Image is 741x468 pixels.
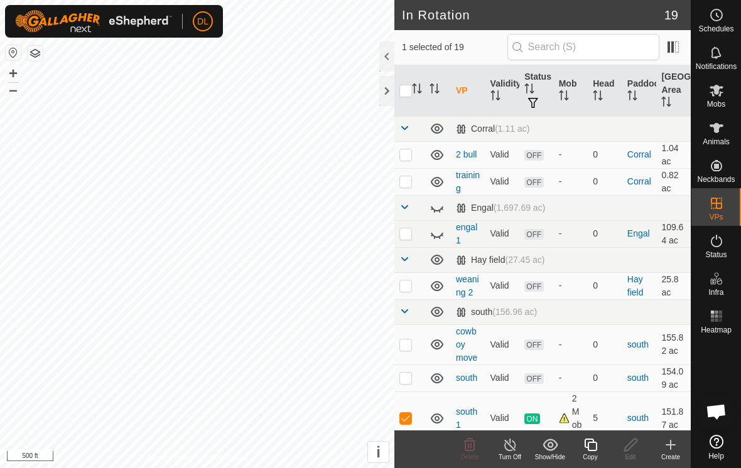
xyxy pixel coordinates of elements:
td: 0 [588,141,622,168]
span: 19 [664,6,678,24]
a: 2 bull [456,149,477,159]
a: training [456,170,480,193]
a: cowboy move [456,326,477,363]
span: OFF [524,229,543,240]
div: Hay field [456,255,545,265]
span: OFF [524,373,543,384]
span: Help [708,452,724,460]
td: Valid [485,168,520,195]
a: Engal [627,228,650,238]
button: Map Layers [28,46,43,61]
input: Search (S) [507,34,659,60]
div: Engal [456,203,545,213]
span: Notifications [696,63,737,70]
img: Gallagher Logo [15,10,172,33]
span: OFF [524,177,543,188]
span: Delete [461,454,479,460]
span: OFF [524,150,543,161]
span: Neckbands [697,176,735,183]
p-sorticon: Activate to sort [661,98,671,109]
td: 155.82 ac [656,324,691,364]
h2: In Rotation [402,8,664,23]
td: 0 [588,220,622,247]
a: Contact Us [210,452,247,463]
a: Corral [627,176,651,186]
p-sorticon: Activate to sort [559,92,569,102]
span: DL [197,15,208,28]
a: south 1 [456,407,477,430]
div: 2 Mobs [559,392,583,445]
div: Edit [610,452,651,462]
a: south [627,413,649,423]
td: 5 [588,391,622,445]
td: 109.64 ac [656,220,691,247]
p-sorticon: Activate to sort [412,85,422,95]
th: Validity [485,65,520,117]
div: south [456,307,537,317]
td: 1.04 ac [656,141,691,168]
span: (156.96 ac) [492,307,537,317]
span: Heatmap [701,326,732,334]
td: 0 [588,324,622,364]
td: 151.87 ac [656,391,691,445]
a: Hay field [627,274,644,297]
span: Infra [708,289,723,296]
th: Mob [554,65,588,117]
td: 0 [588,364,622,391]
div: - [559,338,583,351]
span: Status [705,251,727,258]
span: Animals [703,138,730,146]
a: south [627,373,649,383]
span: i [376,444,381,460]
button: – [6,82,21,97]
div: - [559,279,583,292]
div: Turn Off [490,452,530,462]
td: 0.82 ac [656,168,691,195]
th: Status [519,65,554,117]
a: weaning 2 [456,274,479,297]
td: Valid [485,220,520,247]
span: 1 selected of 19 [402,41,507,54]
a: Help [691,430,741,465]
div: - [559,148,583,161]
span: (27.45 ac) [505,255,544,265]
td: Valid [485,364,520,391]
div: Corral [456,124,529,134]
div: - [559,175,583,188]
span: VPs [709,213,723,221]
div: Copy [570,452,610,462]
span: Mobs [707,100,725,108]
th: Paddock [622,65,657,117]
p-sorticon: Activate to sort [430,85,440,95]
th: [GEOGRAPHIC_DATA] Area [656,65,691,117]
div: Open chat [698,393,735,430]
td: Valid [485,272,520,299]
a: Privacy Policy [148,452,195,463]
a: south [456,373,477,383]
th: Head [588,65,622,117]
span: (1.11 ac) [495,124,529,134]
span: OFF [524,339,543,350]
td: Valid [485,141,520,168]
div: Create [651,452,691,462]
th: VP [451,65,485,117]
button: + [6,66,21,81]
div: Show/Hide [530,452,570,462]
p-sorticon: Activate to sort [490,92,500,102]
p-sorticon: Activate to sort [627,92,637,102]
td: 0 [588,168,622,195]
td: Valid [485,391,520,445]
button: Reset Map [6,45,21,60]
p-sorticon: Activate to sort [593,92,603,102]
span: Schedules [698,25,733,33]
span: OFF [524,281,543,292]
a: Corral [627,149,651,159]
div: - [559,371,583,385]
button: i [368,442,389,462]
td: Valid [485,324,520,364]
div: - [559,227,583,240]
span: ON [524,413,539,424]
span: (1,697.69 ac) [494,203,546,213]
td: 25.8 ac [656,272,691,299]
a: engal 1 [456,222,477,245]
